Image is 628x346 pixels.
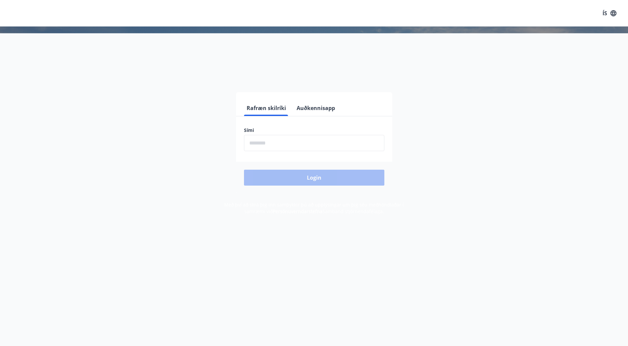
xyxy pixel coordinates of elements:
a: Persónuverndarstefna [273,208,322,214]
h1: Félagavefur, Samband stjórnendafélaga [84,40,545,65]
button: Auðkennisapp [294,100,338,116]
span: Með því að skrá þig inn samþykkir þú að upplýsingar um þig séu meðhöndlaðar í samræmi við Samband... [224,202,404,214]
button: ÍS [599,7,620,19]
button: Rafræn skilríki [244,100,289,116]
span: Vinsamlegast skráðu þig inn með rafrænum skilríkjum eða Auðkennisappi. [210,71,418,79]
label: Sími [244,127,384,134]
